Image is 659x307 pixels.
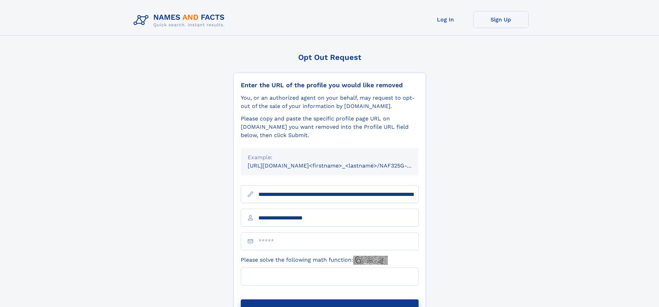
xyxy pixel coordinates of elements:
[131,11,230,30] img: Logo Names and Facts
[248,153,412,162] div: Example:
[241,115,419,139] div: Please copy and paste the specific profile page URL on [DOMAIN_NAME] you want removed into the Pr...
[248,162,432,169] small: [URL][DOMAIN_NAME]<firstname>_<lastname>/NAF325G-xxxxxxxx
[418,11,473,28] a: Log In
[241,256,388,265] label: Please solve the following math function:
[473,11,529,28] a: Sign Up
[241,94,419,110] div: You, or an authorized agent on your behalf, may request to opt-out of the sale of your informatio...
[234,53,426,62] div: Opt Out Request
[241,81,419,89] div: Enter the URL of the profile you would like removed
